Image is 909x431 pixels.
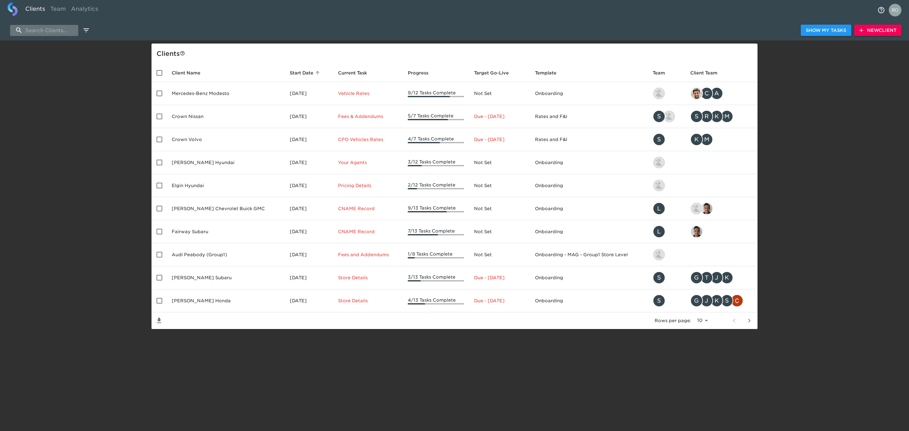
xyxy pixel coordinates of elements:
span: Current Task [338,69,375,77]
p: Pricing Details [338,182,398,189]
span: Target Go-Live [474,69,517,77]
p: Rows per page: [655,317,691,324]
img: logo [8,2,18,16]
td: 3/13 Tasks Complete [403,266,469,289]
img: Profile [889,4,901,16]
td: Mercedes-Benz Modesto [167,82,285,105]
td: Rates and F&I [530,128,648,151]
button: edit [81,25,92,36]
div: C [700,87,713,100]
div: leland@roadster.com [653,225,680,238]
td: Onboarding [530,197,648,220]
span: Client Team [690,69,726,77]
img: nikko.foster@roadster.com [691,203,702,214]
p: Store Details [338,298,398,304]
p: Fees & Addendums [338,113,398,120]
div: sai@simplemnt.com [690,225,752,238]
td: [DATE] [285,289,333,312]
div: M [721,110,733,123]
div: savannah@roadster.com [653,133,680,146]
div: M [700,133,713,146]
p: CNAME Record [338,228,398,235]
img: sandeep@simplemnt.com [691,88,702,99]
td: Onboarding - MAG - Group1 Store Level [530,243,648,266]
td: Elgin Hyundai [167,174,285,197]
td: Not Set [469,151,530,174]
td: 5/7 Tasks Complete [403,105,469,128]
td: Not Set [469,174,530,197]
input: search [10,25,78,36]
div: K [710,110,723,123]
td: 9/12 Tasks Complete [403,82,469,105]
button: Show My Tasks [801,25,851,36]
td: [DATE] [285,174,333,197]
span: Show My Tasks [806,27,846,34]
td: [DATE] [285,105,333,128]
div: T [700,271,713,284]
span: Client Name [172,69,209,77]
td: [DATE] [285,128,333,151]
td: Onboarding [530,151,648,174]
button: next page [742,313,757,328]
a: Team [48,2,68,18]
p: Due - [DATE] [474,298,525,304]
svg: This is a list of all of your clients and clients shared with you [180,51,185,56]
div: kevin.lo@roadster.com [653,179,680,192]
span: Calculated based on the start date and the duration of all Tasks contained in this Hub. [474,69,509,77]
div: J [700,294,713,307]
div: K [710,294,723,307]
button: NewClient [854,25,901,36]
div: kevin.lo@roadster.com [653,156,680,169]
div: leland@roadster.com [653,202,680,215]
td: Onboarding [530,82,648,105]
td: 4/13 Tasks Complete [403,289,469,312]
td: 9/13 Tasks Complete [403,197,469,220]
img: sai@simplemnt.com [691,226,702,237]
p: Due - [DATE] [474,275,525,281]
p: Fees and Addendums [338,251,398,258]
td: Onboarding [530,289,648,312]
img: austin@roadster.com [663,111,675,122]
td: [DATE] [285,82,333,105]
div: A [710,87,723,100]
img: kevin.lo@roadster.com [653,157,665,168]
td: [PERSON_NAME] Chevrolet Buick GMC [167,197,285,220]
td: [PERSON_NAME] Hyundai [167,151,285,174]
td: [DATE] [285,243,333,266]
select: rows per page [694,316,710,325]
div: savannah@roadster.com [653,271,680,284]
div: nikko.foster@roadster.com [653,248,680,261]
td: Not Set [469,82,530,105]
div: george.lawton@schomp.com, james.kurtenbach@schomp.com, kevin.mand@schomp.com, scott.graves@schomp... [690,294,752,307]
div: G [690,294,703,307]
p: Due - [DATE] [474,136,525,143]
td: 3/12 Tasks Complete [403,151,469,174]
div: S [721,294,733,307]
td: Onboarding [530,266,648,289]
td: [DATE] [285,220,333,243]
div: george.lawton@schomp.com, tj.joyce@schomp.com, james.kurtenbach@schomp.com, kevin.mand@schomp.com [690,271,752,284]
td: Crown Nissan [167,105,285,128]
td: 7/13 Tasks Complete [403,220,469,243]
button: notifications [874,3,889,18]
div: S [653,133,665,146]
table: enhanced table [151,64,757,329]
button: Save List [151,313,167,328]
p: CNAME Record [338,205,398,212]
div: savannah@roadster.com [653,294,680,307]
td: Rates and F&I [530,105,648,128]
a: Clients [23,2,48,18]
div: S [653,110,665,123]
div: S [690,110,703,123]
img: christopher.mccarthy@roadster.com [731,295,743,306]
span: Start Date [290,69,322,77]
span: New Client [859,27,896,34]
div: kwilson@crowncars.com, mcooley@crowncars.com [690,133,752,146]
td: 4/7 Tasks Complete [403,128,469,151]
td: Not Set [469,197,530,220]
div: sandeep@simplemnt.com, clayton.mandel@roadster.com, angelique.nurse@roadster.com [690,87,752,100]
div: K [690,133,703,146]
div: S [653,271,665,284]
td: Onboarding [530,220,648,243]
span: Team [653,69,673,77]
